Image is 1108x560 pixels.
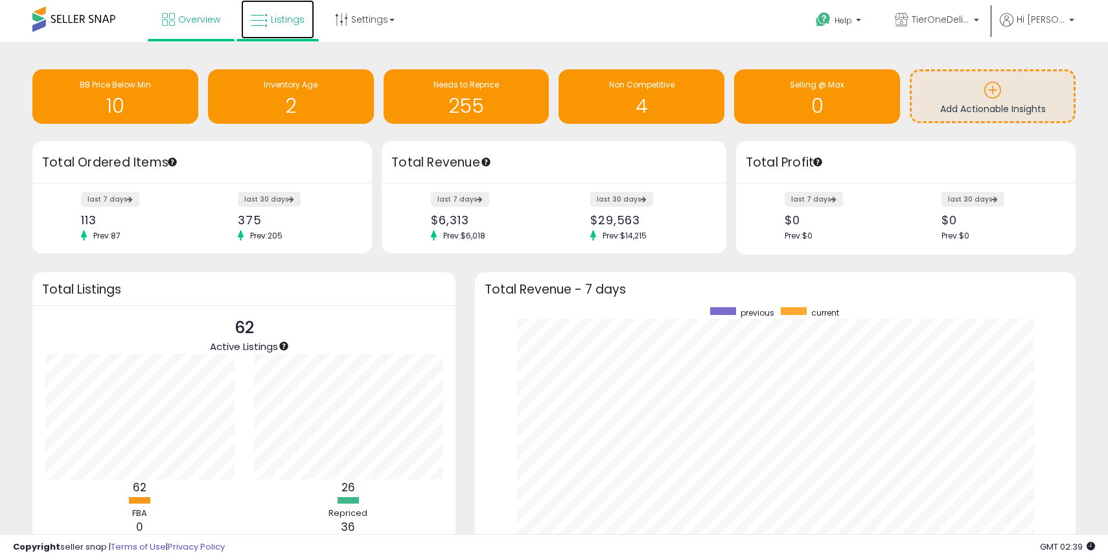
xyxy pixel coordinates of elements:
[168,541,225,553] a: Privacy Policy
[433,79,499,90] span: Needs to Reprice
[136,519,143,535] b: 0
[87,230,127,241] span: Prev: 87
[912,13,970,26] span: TierOneDelievery
[734,69,900,124] a: Selling @ Max 0
[741,307,774,318] span: previous
[238,213,349,227] div: 375
[941,192,1004,207] label: last 30 days
[437,230,492,241] span: Prev: $6,018
[805,2,874,42] a: Help
[81,213,192,227] div: 113
[785,192,843,207] label: last 7 days
[81,192,139,207] label: last 7 days
[101,507,179,520] div: FBA
[178,13,220,26] span: Overview
[111,541,166,553] a: Terms of Use
[42,285,446,294] h3: Total Listings
[1040,541,1095,553] span: 2025-08-14 02:39 GMT
[1000,13,1074,42] a: Hi [PERSON_NAME]
[210,340,278,353] span: Active Listings
[391,154,717,172] h3: Total Revenue
[13,541,225,554] div: seller snap | |
[431,213,544,227] div: $6,313
[480,156,492,168] div: Tooltip anchor
[32,69,198,124] a: BB Price Below Min 10
[341,480,355,495] b: 26
[746,154,1066,172] h3: Total Profit
[590,213,704,227] div: $29,563
[912,71,1074,121] a: Add Actionable Insights
[210,316,278,340] p: 62
[244,230,289,241] span: Prev: 205
[609,79,675,90] span: Non Competitive
[309,507,387,520] div: Repriced
[1017,13,1065,26] span: Hi [PERSON_NAME]
[485,285,1066,294] h3: Total Revenue - 7 days
[431,192,489,207] label: last 7 days
[785,213,896,227] div: $0
[390,95,543,117] h1: 255
[941,213,1053,227] div: $0
[835,15,852,26] span: Help
[596,230,653,241] span: Prev: $14,215
[790,79,844,90] span: Selling @ Max
[785,230,813,241] span: Prev: $0
[559,69,724,124] a: Non Competitive 4
[264,79,317,90] span: Inventory Age
[812,156,824,168] div: Tooltip anchor
[133,480,146,495] b: 62
[565,95,718,117] h1: 4
[42,154,362,172] h3: Total Ordered Items
[940,102,1046,115] span: Add Actionable Insights
[238,192,301,207] label: last 30 days
[208,69,374,124] a: Inventory Age 2
[815,12,831,28] i: Get Help
[941,230,969,241] span: Prev: $0
[811,307,839,318] span: current
[278,340,290,352] div: Tooltip anchor
[80,79,151,90] span: BB Price Below Min
[39,95,192,117] h1: 10
[384,69,549,124] a: Needs to Reprice 255
[271,13,305,26] span: Listings
[214,95,367,117] h1: 2
[590,192,653,207] label: last 30 days
[741,95,894,117] h1: 0
[13,541,60,553] strong: Copyright
[167,156,178,168] div: Tooltip anchor
[341,519,355,535] b: 36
